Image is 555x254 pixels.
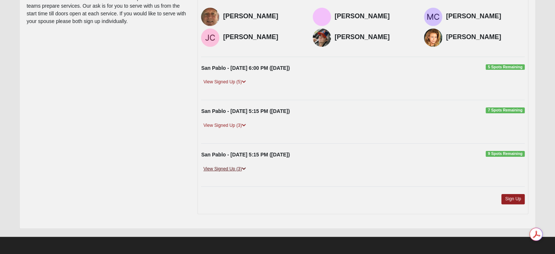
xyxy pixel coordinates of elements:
[446,33,525,41] h4: [PERSON_NAME]
[223,33,302,41] h4: [PERSON_NAME]
[201,8,219,26] img: Rich Blankenship
[486,151,525,157] span: 9 Spots Remaining
[223,12,302,20] h4: [PERSON_NAME]
[313,8,331,26] img: Carl Eurenius
[201,122,248,129] a: View Signed Up (3)
[335,12,413,20] h4: [PERSON_NAME]
[201,108,290,114] strong: San Pablo - [DATE] 5:15 PM ([DATE])
[501,194,525,204] a: Sign Up
[424,8,442,26] img: Maria Concannon
[201,165,248,173] a: View Signed Up (3)
[201,152,290,158] strong: San Pablo - [DATE] 5:15 PM ([DATE])
[313,29,331,47] img: Michelle Howard
[201,78,248,86] a: View Signed Up (5)
[486,64,525,70] span: 5 Spots Remaining
[446,12,525,20] h4: [PERSON_NAME]
[201,65,290,71] strong: San Pablo - [DATE] 6:00 PM ([DATE])
[201,29,219,47] img: Jeff Concannon
[424,29,442,47] img: Allyson Manley
[335,33,413,41] h4: [PERSON_NAME]
[486,107,525,113] span: 7 Spots Remaining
